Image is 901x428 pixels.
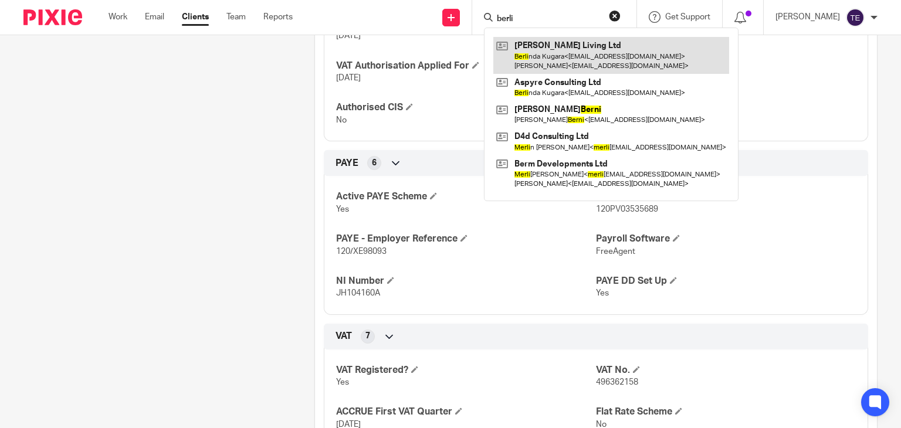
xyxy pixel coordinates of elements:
span: VAT [336,330,352,342]
span: 120PV03535689 [596,205,658,213]
input: Search [496,14,601,25]
span: Yes [336,378,349,386]
a: Reports [263,11,293,23]
h4: PAYE - Employer Reference [336,233,596,245]
a: Clients [182,11,209,23]
h4: VAT No. [596,364,856,376]
h4: VAT Authorisation Applied For [336,60,596,72]
span: No [336,116,347,124]
span: [DATE] [336,32,361,40]
a: Team [226,11,246,23]
span: 7 [365,330,370,342]
h4: Authorised CIS [336,101,596,114]
span: JH104160A [336,289,380,297]
a: Email [145,11,164,23]
img: svg%3E [846,8,865,27]
h4: Active PAYE Scheme [336,191,596,203]
img: Pixie [23,9,82,25]
span: [DATE] [336,74,361,82]
h4: Payroll Software [596,233,856,245]
span: PAYE [336,157,358,169]
span: 120/XE98093 [336,247,387,256]
p: [PERSON_NAME] [775,11,840,23]
span: Yes [336,205,349,213]
a: Work [109,11,127,23]
h4: ACCRUE First VAT Quarter [336,406,596,418]
h4: PAYE DD Set Up [596,275,856,287]
span: FreeAgent [596,247,635,256]
h4: Flat Rate Scheme [596,406,856,418]
button: Clear [609,10,621,22]
h4: NI Number [336,275,596,287]
span: Yes [596,289,609,297]
span: Get Support [665,13,710,21]
span: 6 [372,157,377,169]
h4: VAT Registered? [336,364,596,376]
span: 496362158 [596,378,638,386]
